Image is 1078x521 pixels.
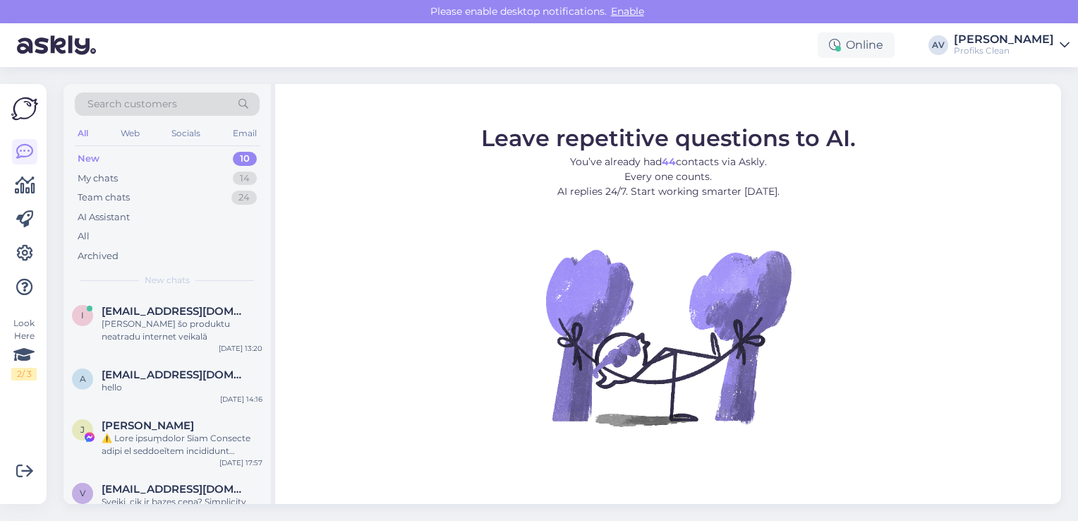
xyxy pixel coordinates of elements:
[145,274,190,287] span: New chats
[80,373,86,384] span: a
[11,95,38,122] img: Askly Logo
[928,35,948,55] div: AV
[87,97,177,112] span: Search customers
[78,210,130,224] div: AI Assistant
[954,45,1054,56] div: Profiks Clean
[481,154,856,198] p: You’ve already had contacts via Askly. Every one counts. AI replies 24/7. Start working smarter [...
[481,124,856,151] span: Leave repetitive questions to AI.
[169,124,203,143] div: Socials
[233,172,257,186] div: 14
[102,432,262,457] div: ⚠️ Lore ipsum̧dolor Sīam Consecte adipi el seddoeǐtem incididunt utlaborēetd māa̧. En̄a mini ...
[230,124,260,143] div: Email
[102,369,248,381] span: alzahraassh@gmail.com
[954,34,1054,45] div: [PERSON_NAME]
[818,32,895,58] div: Online
[11,368,37,381] div: 2 / 3
[954,34,1070,56] a: [PERSON_NAME]Profiks Clean
[219,457,262,468] div: [DATE] 17:57
[233,152,257,166] div: 10
[80,424,85,435] span: J
[102,496,262,521] div: Sveiki, cik ir bazes cena? Simplicity SZT 175 zeroturn 42" Produkta kods SI2691923
[78,191,130,205] div: Team chats
[78,172,118,186] div: My chats
[81,310,84,321] span: i
[75,124,91,143] div: All
[541,210,795,464] img: No Chat active
[231,191,257,205] div: 24
[102,305,248,318] span: info@labakomanda.com
[11,317,37,381] div: Look Here
[662,155,676,167] b: 44
[80,488,85,498] span: v
[118,124,143,143] div: Web
[219,343,262,354] div: [DATE] 13:20
[607,5,648,18] span: Enable
[220,394,262,405] div: [DATE] 14:16
[102,318,262,343] div: [PERSON_NAME] šo produktu neatradu internet veikalā
[102,381,262,394] div: hello
[102,419,194,432] span: Johana Caballero
[78,249,119,263] div: Archived
[102,483,248,496] span: valtersvitols@gmail.com
[78,152,99,166] div: New
[78,229,90,244] div: All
